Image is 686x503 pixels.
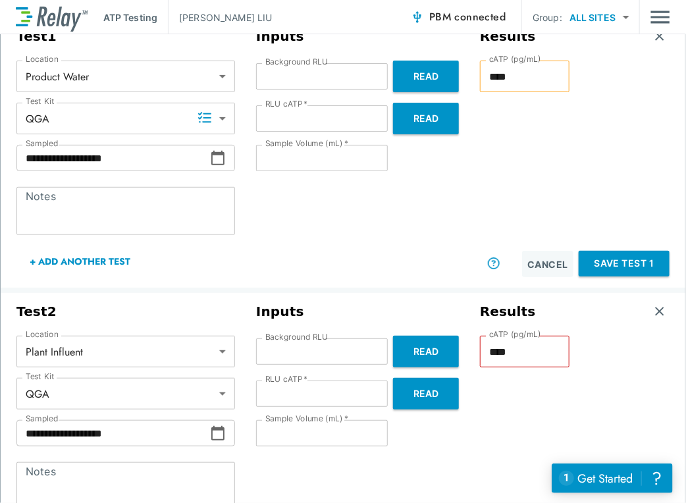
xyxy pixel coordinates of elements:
button: Save Test 1 [579,251,670,277]
div: Plant Influent [16,338,235,365]
div: QGA [16,381,235,407]
span: PBM [429,8,506,26]
label: RLU cATP [265,99,308,109]
button: Cancel [522,251,573,277]
label: Test Kit [26,372,55,381]
button: + Add Another Test [16,246,144,277]
button: Read [393,378,459,410]
label: Sample Volume (mL) [265,139,348,148]
h3: Test 1 [16,28,235,45]
label: Location [26,330,59,339]
div: Product Water [16,63,235,90]
input: Choose date, selected date is Sep 15, 2025 [16,420,210,446]
h3: Results [480,304,536,320]
p: ATP Testing [103,11,157,24]
button: Main menu [650,5,670,30]
label: Background RLU [265,57,328,66]
label: Test Kit [26,97,55,106]
img: Connected Icon [411,11,424,24]
h3: Test 2 [16,304,235,320]
p: [PERSON_NAME] LIU [179,11,272,24]
img: Drawer Icon [650,5,670,30]
div: QGA [16,105,235,132]
button: Read [393,336,459,367]
h3: Inputs [256,304,459,320]
label: Location [26,55,59,64]
img: Remove [653,30,666,43]
label: cATP (pg/mL) [489,330,541,339]
h3: Inputs [256,28,459,45]
iframe: Resource center [552,463,673,493]
img: Remove [653,305,666,318]
label: Background RLU [265,332,328,342]
button: Read [393,103,459,134]
label: RLU cATP [265,375,308,384]
input: Choose date, selected date is Sep 15, 2025 [16,145,210,171]
label: Sampled [26,414,59,423]
label: cATP (pg/mL) [489,55,541,64]
label: Sample Volume (mL) [265,414,348,423]
label: Sampled [26,139,59,148]
button: Read [393,61,459,92]
button: PBM connected [406,4,511,30]
span: connected [455,9,506,24]
img: LuminUltra Relay [16,3,88,32]
h3: Results [480,28,536,45]
p: Group: [533,11,562,24]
